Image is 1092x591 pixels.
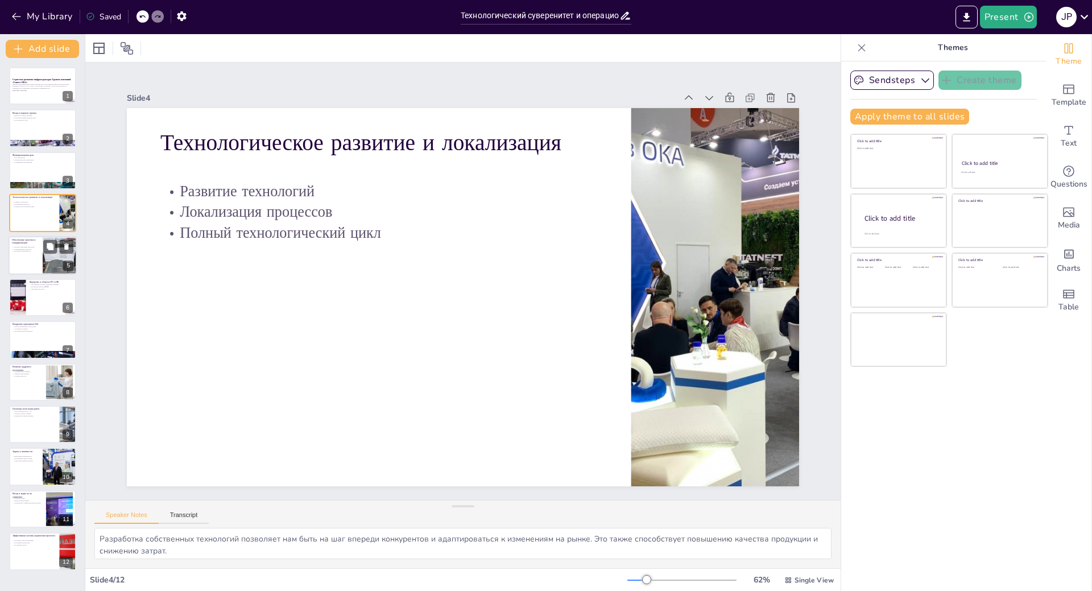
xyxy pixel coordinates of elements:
div: 10 [59,472,73,482]
div: 11 [59,514,73,524]
div: 3 [9,152,76,189]
p: Вклад в видение группы [13,111,73,115]
button: J P [1056,6,1077,28]
button: Delete Slide [60,239,73,253]
div: Slide 4 / 12 [90,575,627,585]
button: Create theme [938,71,1021,90]
div: Click to add title [958,258,1040,262]
p: Технические и инфраструктурные риски [13,502,43,504]
p: Устойчивое развитие [13,328,73,330]
span: Theme [1056,55,1082,68]
p: Риски и меры по их снижению [13,492,43,498]
div: Slide 4 [127,93,676,104]
p: Обеспечение качества и стандартизации [12,238,39,244]
p: Важность вклада в видение [13,114,73,117]
div: 1 [9,67,76,105]
div: 5 [63,261,73,271]
div: Click to add text [961,171,1037,174]
div: 3 [63,176,73,186]
p: Развитие технологий [160,180,597,201]
p: Достижение целей [13,544,56,546]
p: Условия для роста [13,375,43,377]
input: Insert title [461,7,619,24]
p: Эффективная система управления проектом [13,534,56,538]
div: 4 [63,218,73,229]
p: Технологическое развитие и локализация [160,127,597,158]
p: Подготовка инфраструктуры [13,459,39,461]
p: Полный технологический цикл [13,205,56,208]
button: Sendsteps [850,71,934,90]
p: Рост мощностей [13,156,73,159]
div: 12 [59,557,73,567]
span: Media [1058,219,1080,232]
p: Технологический суверенитет [13,159,73,161]
div: Saved [86,11,121,22]
div: 9 [9,406,76,443]
button: Present [980,6,1037,28]
p: Generated with [URL] [13,89,73,92]
p: Экологическая безопасность [13,330,73,332]
span: Single View [795,576,834,585]
span: Table [1058,301,1079,313]
div: Click to add title [962,160,1037,167]
p: Техническое перевооружение [13,415,56,417]
div: 7 [63,345,73,356]
p: Проактивная система управления рисками [29,284,73,286]
div: 2 [9,109,76,147]
div: 62 % [748,575,775,585]
button: Duplicate Slide [43,239,57,253]
p: Оптимизация производства [13,161,73,163]
p: Выполнение предпроектов [13,455,39,457]
p: Детальные планы реализации [13,540,56,542]
p: Themes [871,34,1035,61]
p: Регулярный мониторинг [13,542,56,544]
p: Монтаж азотной станции [13,412,56,415]
div: Click to add text [857,266,883,269]
div: 10 [9,448,76,485]
button: Apply theme to all slides [850,109,969,125]
button: Transcript [159,511,209,524]
p: Развитие компетенций [13,373,43,375]
p: Риски проектирования [13,499,43,502]
p: Запуск проекта «ВОС - 3» [13,411,56,413]
div: Get real-time input from your audience [1046,157,1091,198]
p: Локализация процессов [160,201,597,222]
p: Ключевые функциональные цели [13,117,73,119]
div: 5 [9,236,77,275]
p: Кадровые риски [13,497,43,499]
div: Click to add title [864,213,937,223]
span: Position [120,42,134,55]
p: Полный технологический цикл [160,222,597,243]
div: Layout [90,39,108,57]
p: Обучение персонала [29,288,73,290]
div: Click to add text [857,147,938,150]
div: 8 [9,363,76,401]
div: Add text boxes [1046,116,1091,157]
div: Click to add title [857,139,938,143]
div: 6 [63,303,73,313]
div: Click to add text [913,266,938,269]
p: Данная презентация представляет комплексный план развития инфраструктуры Группы компаний «Синтез ... [13,83,73,89]
button: Add slide [6,40,79,58]
p: Безопасная рабочая [DATE] [29,286,73,288]
p: Задачи и активности [13,450,39,453]
p: Основные вехи плана работ [13,407,56,411]
strong: Стратегия развития инфраструктуры Группы компаний «Синтез ОКА» [13,78,71,84]
div: 2 [63,134,73,144]
p: Развитие кадрового потенциала [13,365,43,371]
p: Функциональная цель [13,154,73,157]
p: Долгосрочный успех [13,118,73,121]
div: 4 [9,194,76,232]
p: Развитие технологий [13,201,56,204]
div: 8 [63,387,73,398]
div: 11 [9,490,76,528]
div: Click to add body [864,232,936,235]
div: 12 [9,532,76,570]
p: Организация схемы подачи [13,457,39,460]
button: Export to PowerPoint [955,6,978,28]
div: Add ready made slides [1046,75,1091,116]
button: Speaker Notes [94,511,159,524]
p: Ресурсосберегающие технологии [13,326,73,328]
div: 7 [9,321,76,358]
div: Change the overall theme [1046,34,1091,75]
